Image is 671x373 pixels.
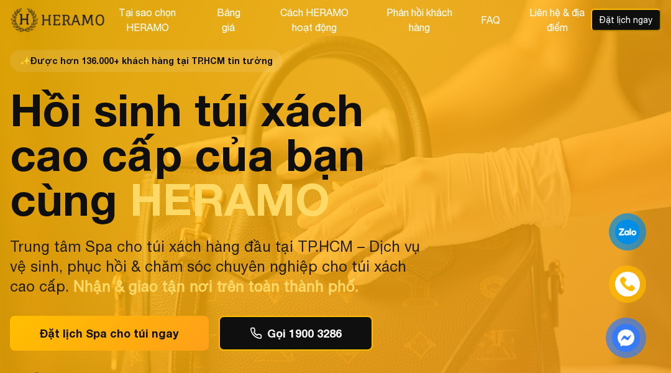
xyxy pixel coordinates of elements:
p: Trung tâm Spa cho túi xách hàng đầu tại TP.HCM – Dịch vụ vệ sinh, phục hồi & chăm sóc chuyên nghi... [10,236,427,296]
img: new-logo.3f60348b.png [10,7,105,33]
button: Cách HERAMO hoạt động [267,4,362,35]
button: Tại sao chọn HERAMO [105,4,190,35]
a: phone-icon [610,267,645,302]
img: phone-icon [618,275,636,293]
button: FAQ [477,12,504,28]
span: HERAMO [130,172,330,226]
button: Gọi 1900 3286 [219,316,373,351]
button: Đặt lịch Spa cho túi ngay [10,316,209,351]
button: Liên hệ & địa điểm [524,4,591,35]
button: Đặt lịch ngay [591,9,661,31]
span: Được hơn 136.000+ khách hàng tại TP.HCM tin tưởng [10,50,283,72]
button: Bảng giá [210,4,247,35]
h1: Hồi sinh túi xách cao cấp của bạn cùng [10,87,427,221]
button: Phản hồi khách hàng [382,4,457,35]
span: star [20,55,30,67]
span: Nhận & giao tận nơi trên toàn thành phố. [73,277,358,295]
